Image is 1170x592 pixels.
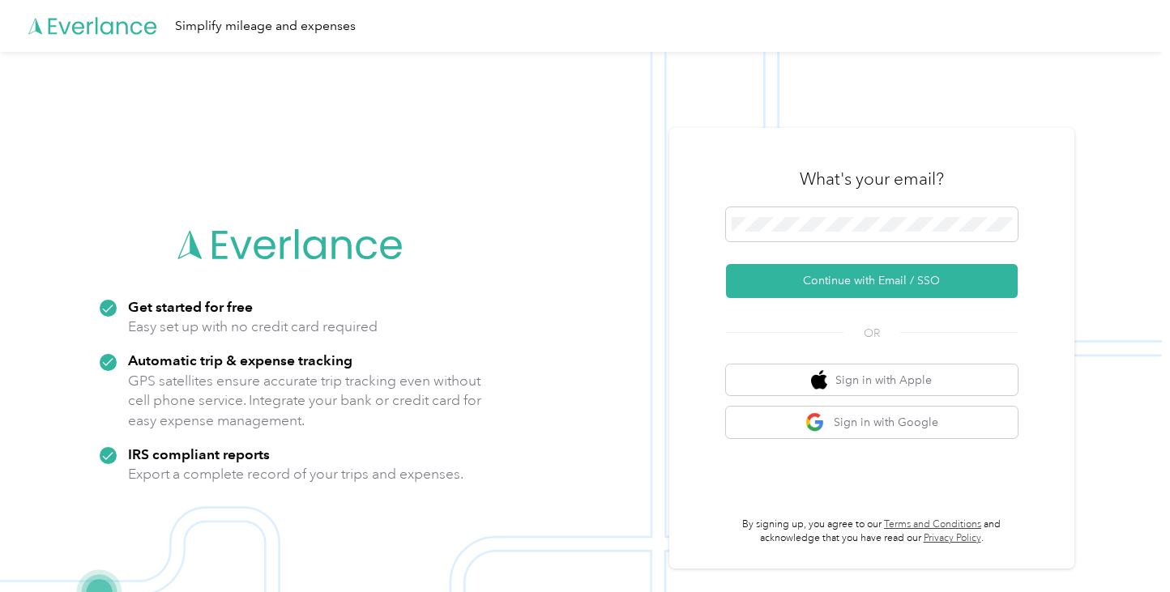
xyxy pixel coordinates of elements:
img: google logo [805,412,826,432]
strong: IRS compliant reports [128,445,270,462]
img: apple logo [811,370,827,390]
h3: What's your email? [800,168,944,190]
strong: Get started for free [128,298,253,315]
button: apple logoSign in with Apple [726,364,1018,396]
a: Privacy Policy [924,532,981,544]
p: Export a complete record of your trips and expenses. [128,464,463,484]
p: Easy set up with no credit card required [128,317,378,337]
p: By signing up, you agree to our and acknowledge that you have read our . [726,517,1018,546]
span: OR [843,325,900,342]
button: google logoSign in with Google [726,407,1018,438]
a: Terms and Conditions [884,518,981,530]
strong: Automatic trip & expense tracking [128,351,352,368]
div: Simplify mileage and expenses [175,16,356,36]
p: GPS satellites ensure accurate trip tracking even without cell phone service. Integrate your bank... [128,371,482,431]
button: Continue with Email / SSO [726,264,1018,298]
